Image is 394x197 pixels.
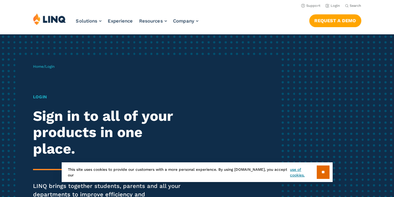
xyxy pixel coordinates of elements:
[33,64,55,69] span: /
[309,13,361,27] nav: Button Navigation
[345,3,361,8] button: Open Search Bar
[309,14,361,27] a: Request a Demo
[76,18,97,24] span: Solutions
[108,18,133,24] a: Experience
[290,167,316,178] a: use of cookies.
[139,18,167,24] a: Resources
[173,18,194,24] span: Company
[76,13,198,34] nav: Primary Navigation
[350,4,361,8] span: Search
[173,18,198,24] a: Company
[33,13,66,25] img: LINQ | K‑12 Software
[45,64,55,69] span: Login
[325,4,340,8] a: Login
[33,64,44,69] a: Home
[76,18,102,24] a: Solutions
[301,4,320,8] a: Support
[139,18,163,24] span: Resources
[33,94,185,100] h1: Login
[33,108,185,157] h2: Sign in to all of your products in one place.
[62,162,333,182] div: This site uses cookies to provide our customers with a more personal experience. By using [DOMAIN...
